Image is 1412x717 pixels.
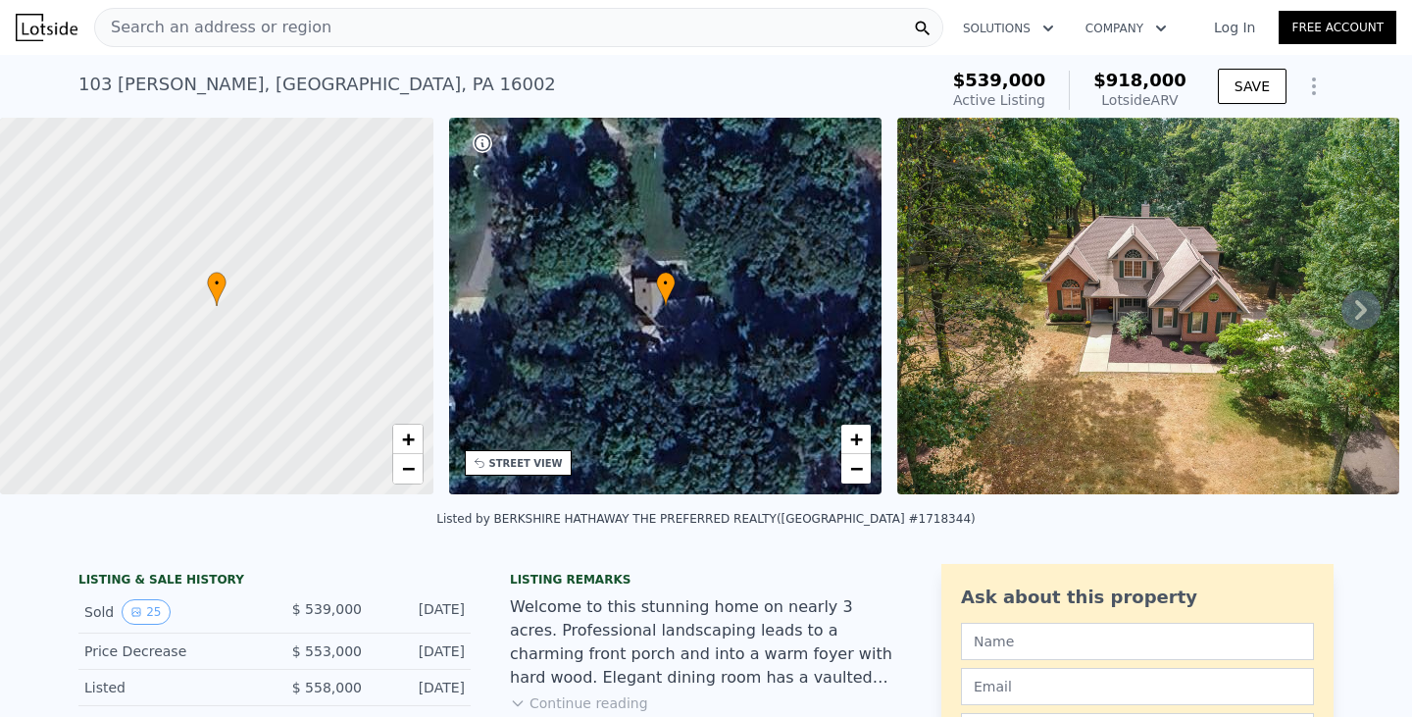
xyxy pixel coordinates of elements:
[510,572,902,588] div: Listing remarks
[489,456,563,471] div: STREET VIEW
[510,693,648,713] button: Continue reading
[1093,70,1186,90] span: $918,000
[947,11,1070,46] button: Solutions
[84,641,259,661] div: Price Decrease
[841,425,871,454] a: Zoom in
[1279,11,1396,44] a: Free Account
[510,595,902,690] div: Welcome to this stunning home on nearly 3 acres. Professional landscaping leads to a charming fro...
[953,92,1045,108] span: Active Listing
[1070,11,1183,46] button: Company
[78,572,471,591] div: LISTING & SALE HISTORY
[850,427,863,451] span: +
[393,454,423,484] a: Zoom out
[656,272,676,306] div: •
[84,678,259,697] div: Listed
[961,668,1314,705] input: Email
[84,599,259,625] div: Sold
[378,678,465,697] div: [DATE]
[841,454,871,484] a: Zoom out
[961,623,1314,660] input: Name
[292,601,362,617] span: $ 539,000
[656,275,676,292] span: •
[953,70,1046,90] span: $539,000
[95,16,331,39] span: Search an address or region
[16,14,77,41] img: Lotside
[78,71,556,98] div: 103 [PERSON_NAME] , [GEOGRAPHIC_DATA] , PA 16002
[401,427,414,451] span: +
[207,275,227,292] span: •
[292,680,362,695] span: $ 558,000
[1294,67,1334,106] button: Show Options
[292,643,362,659] span: $ 553,000
[122,599,170,625] button: View historical data
[1190,18,1279,37] a: Log In
[897,118,1399,494] img: Sale: 167592262 Parcel: 87564511
[393,425,423,454] a: Zoom in
[378,599,465,625] div: [DATE]
[401,456,414,481] span: −
[436,512,975,526] div: Listed by BERKSHIRE HATHAWAY THE PREFERRED REALTY ([GEOGRAPHIC_DATA] #1718344)
[850,456,863,481] span: −
[1093,90,1186,110] div: Lotside ARV
[1218,69,1286,104] button: SAVE
[207,272,227,306] div: •
[378,641,465,661] div: [DATE]
[961,584,1314,611] div: Ask about this property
